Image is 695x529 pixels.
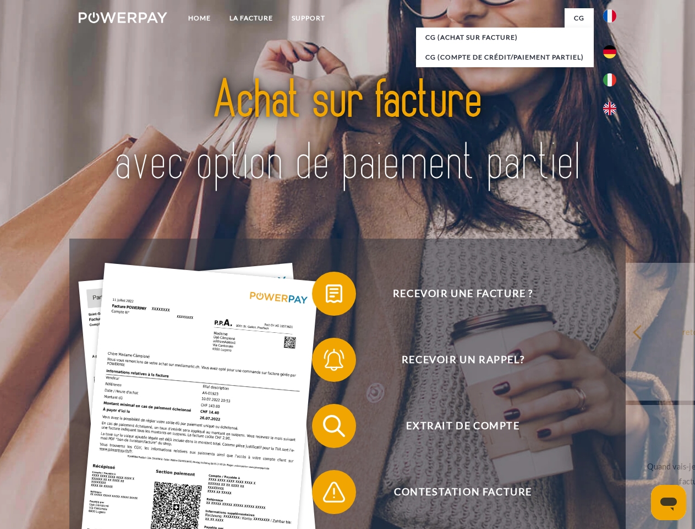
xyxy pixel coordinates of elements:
a: CG [565,8,594,28]
span: Recevoir une facture ? [328,272,598,316]
img: qb_bill.svg [320,280,348,307]
span: Extrait de compte [328,404,598,448]
img: title-powerpay_fr.svg [105,53,590,211]
img: logo-powerpay-white.svg [79,12,167,23]
a: Home [179,8,220,28]
iframe: Bouton de lancement de la fenêtre de messagerie [651,485,686,520]
a: CG (achat sur facture) [416,28,594,47]
button: Contestation Facture [312,470,598,514]
img: qb_warning.svg [320,478,348,506]
a: Support [282,8,335,28]
img: fr [603,9,616,23]
a: LA FACTURE [220,8,282,28]
img: it [603,73,616,87]
img: qb_bell.svg [320,346,348,374]
img: en [603,102,616,115]
span: Recevoir un rappel? [328,338,598,382]
span: Contestation Facture [328,470,598,514]
img: de [603,45,616,58]
button: Recevoir un rappel? [312,338,598,382]
button: Recevoir une facture ? [312,272,598,316]
a: CG (Compte de crédit/paiement partiel) [416,47,594,67]
img: qb_search.svg [320,412,348,440]
button: Extrait de compte [312,404,598,448]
